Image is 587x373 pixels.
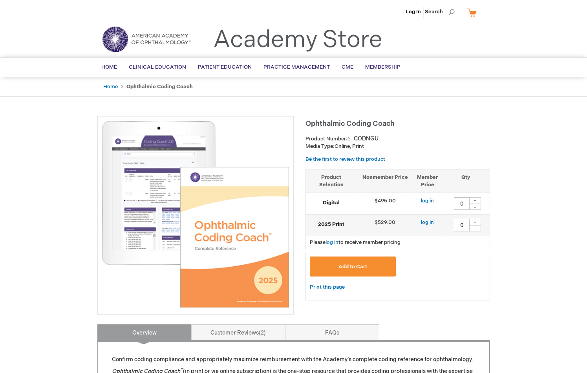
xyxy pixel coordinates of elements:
[469,204,481,210] div: -
[413,169,442,193] th: Member Price
[213,26,382,54] a: Academy Store
[425,4,455,20] span: Search
[357,215,413,236] td: $529.00
[442,169,490,193] th: Qty
[310,257,396,277] button: Add to Cart
[310,239,400,246] span: Please to receive member pricing
[406,9,421,15] a: Log In
[469,225,481,231] div: -
[112,356,475,364] p: Confirm coding compliance and appropriately maximize reimbursement with the Academy’s complete co...
[469,219,481,226] div: +
[305,143,335,149] strong: Media Type:
[342,64,353,70] span: CME
[326,239,338,246] a: log in
[305,143,490,150] p: Online, Print
[103,84,118,90] a: Home
[338,264,367,270] span: Add to Cart
[263,64,330,70] span: Practice Management
[198,64,252,70] span: Patient Education
[357,193,413,215] td: $495.00
[191,324,285,340] a: Customer Reviews2
[469,197,481,204] div: +
[354,135,379,143] div: CODNGU
[126,84,193,90] strong: Ophthalmic Coding Coach
[454,197,470,210] input: Qty
[305,156,385,162] a: Be the first to review this product
[310,221,353,228] strong: 2025 Print
[305,120,395,128] span: Ophthalmic Coding Coach
[306,169,357,193] th: Product Selection
[180,368,183,372] sup: ™
[310,199,353,207] strong: Digital
[129,64,186,70] span: Clinical Education
[101,64,117,70] span: Home
[259,329,266,336] span: 2
[305,136,351,142] strong: Product Number
[97,324,192,340] a: Overview
[421,198,434,204] a: log in
[454,219,470,231] input: Qty
[285,324,379,340] a: FAQs
[365,64,400,70] span: Membership
[421,219,434,226] a: log in
[310,282,345,292] a: Print this page
[102,120,289,308] img: Ophthalmic Coding Coach
[357,169,413,193] th: Nonmember Price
